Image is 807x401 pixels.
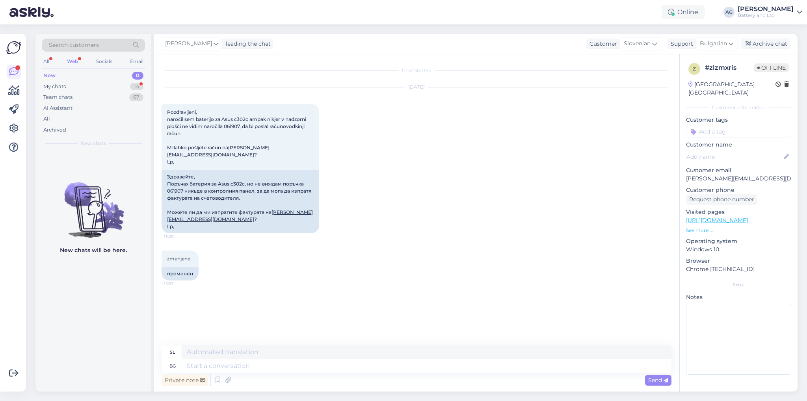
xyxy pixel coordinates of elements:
span: 15:57 [164,281,193,287]
p: Customer email [686,166,791,175]
a: [URL][DOMAIN_NAME] [686,217,748,224]
div: All [43,115,50,123]
div: [GEOGRAPHIC_DATA], [GEOGRAPHIC_DATA] [688,80,775,97]
div: Customer information [686,104,791,111]
span: Pozdravljeni, naročil sem baterijo za Asus c302c ampak nikjer v nadzorni plošči ne vidim naročila... [167,109,307,165]
div: # zlzmxris [705,63,754,72]
span: z [693,66,696,72]
div: New [43,72,56,80]
div: Web [65,56,80,67]
div: Email [128,56,145,67]
p: Customer phone [686,186,791,194]
p: See more ... [686,227,791,234]
p: [PERSON_NAME][EMAIL_ADDRESS][DOMAIN_NAME] [686,175,791,183]
span: Search customers [49,41,99,49]
span: New chats [81,140,106,147]
a: [PERSON_NAME]Batteryland Ltd [738,6,802,19]
div: променен [162,267,199,280]
span: Slovenian [624,39,651,48]
div: Request phone number [686,194,757,205]
div: Private note [162,375,208,386]
span: Offline [754,63,789,72]
p: Operating system [686,237,791,245]
p: Customer name [686,141,791,149]
div: Batteryland Ltd [738,12,794,19]
div: AI Assistant [43,104,73,112]
div: Archive chat [741,39,790,49]
div: bg [169,359,176,373]
span: Send [648,377,668,384]
p: Windows 10 [686,245,791,254]
div: Socials [95,56,114,67]
div: 0 [132,72,143,80]
span: Bulgarian [700,39,727,48]
div: Здравейте, Поръчах батерия за Asus c302c, но не виждам поръчка 061907 никъде в контролния панел, ... [162,170,319,233]
p: Customer tags [686,116,791,124]
p: Chrome [TECHNICAL_ID] [686,265,791,273]
span: 13:20 [164,234,193,239]
div: 67 [129,93,143,101]
input: Add a tag [686,126,791,137]
div: Online [662,5,705,19]
div: 14 [130,83,143,91]
p: Browser [686,257,791,265]
div: My chats [43,83,66,91]
p: Visited pages [686,208,791,216]
img: No chats [35,168,151,239]
p: Notes [686,293,791,301]
div: Archived [43,126,66,134]
div: Chat started [162,67,671,74]
div: Support [668,40,693,48]
div: Customer [586,40,617,48]
div: Team chats [43,93,73,101]
div: Extra [686,281,791,288]
span: [PERSON_NAME] [165,39,212,48]
img: Askly Logo [6,40,21,55]
p: New chats will be here. [60,246,127,254]
span: zmenjeno [167,256,191,262]
div: [DATE] [162,84,671,91]
div: AG [723,7,734,18]
div: sl [170,345,175,359]
div: All [42,56,51,67]
input: Add name [686,152,782,161]
div: leading the chat [223,40,271,48]
div: [PERSON_NAME] [738,6,794,12]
